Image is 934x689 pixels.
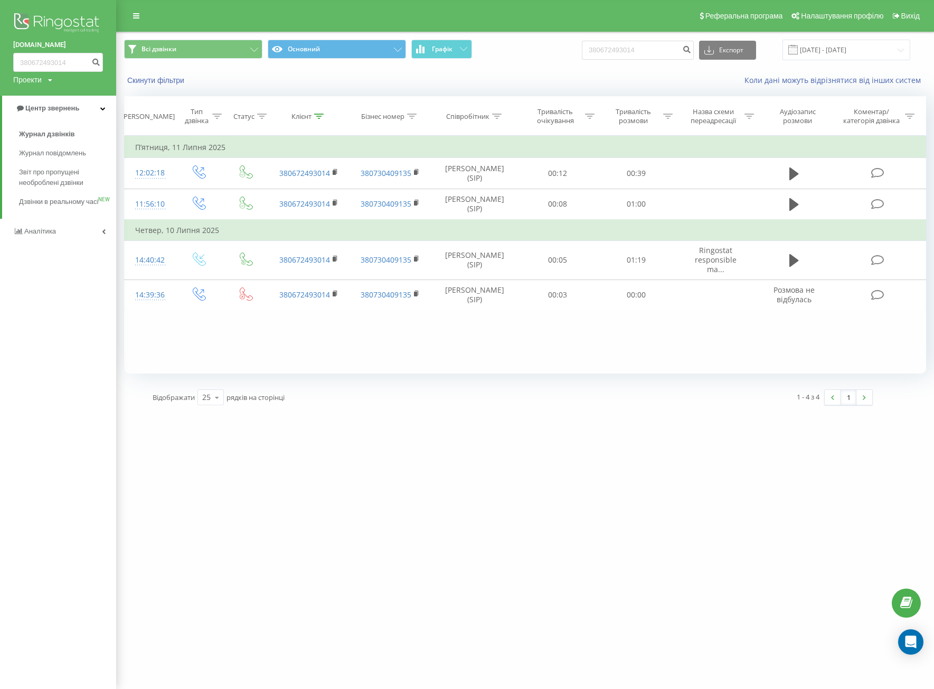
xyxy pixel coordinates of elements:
button: Експорт [699,41,756,60]
span: Всі дзвінки [141,45,176,53]
div: 14:40:42 [135,250,164,271]
td: 01:19 [597,240,675,280]
span: Налаштування профілю [801,12,883,20]
button: Скинути фільтри [124,76,190,85]
td: [PERSON_NAME] (SIP) [431,158,518,189]
td: [PERSON_NAME] (SIP) [431,240,518,280]
td: [PERSON_NAME] (SIP) [431,189,518,220]
a: 380730409135 [361,290,411,300]
div: 1 - 4 з 4 [797,392,819,402]
span: рядків на сторінці [227,393,285,402]
a: 380672493014 [279,290,330,300]
div: Open Intercom Messenger [898,629,923,655]
a: Дзвінки в реальному часіNEW [19,192,116,211]
input: Пошук за номером [582,41,694,60]
a: 380672493014 [279,168,330,178]
a: 380672493014 [279,199,330,209]
a: 1 [841,390,856,405]
div: Тривалість очікування [528,107,582,125]
input: Пошук за номером [13,53,103,72]
td: 00:12 [518,158,597,189]
div: 12:02:18 [135,163,164,183]
a: Журнал дзвінків [19,125,116,144]
span: Реферальна програма [705,12,783,20]
div: Тип дзвінка [184,107,210,125]
span: Вихід [901,12,920,20]
div: Бізнес номер [361,112,404,121]
td: Четвер, 10 Липня 2025 [125,220,926,241]
td: 00:05 [518,240,597,280]
td: 00:39 [597,158,675,189]
div: Співробітник [446,112,489,121]
div: Аудіозапис розмови [766,107,829,125]
td: 01:00 [597,189,675,220]
div: 25 [202,392,211,403]
span: Журнал дзвінків [19,129,75,139]
a: Центр звернень [2,96,116,121]
button: Основний [268,40,406,59]
a: Журнал повідомлень [19,144,116,163]
div: 11:56:10 [135,194,164,215]
div: [PERSON_NAME] [121,112,175,121]
span: Звіт про пропущені необроблені дзвінки [19,167,111,188]
span: Журнал повідомлень [19,148,86,159]
div: Тривалість розмови [607,107,661,125]
td: 00:00 [597,280,675,310]
a: Звіт про пропущені необроблені дзвінки [19,163,116,192]
td: [PERSON_NAME] (SIP) [431,280,518,310]
a: 380672493014 [279,255,330,265]
a: 380730409135 [361,199,411,209]
span: Ringostat responsible ma... [695,245,737,274]
span: Відображати [153,393,195,402]
button: Графік [411,40,472,59]
td: 00:03 [518,280,597,310]
td: 00:08 [518,189,597,220]
td: П’ятниця, 11 Липня 2025 [125,137,926,158]
a: 380730409135 [361,255,411,265]
div: 14:39:36 [135,285,164,305]
span: Аналiтика [24,227,56,235]
a: Коли дані можуть відрізнятися вiд інших систем [744,75,926,85]
a: [DOMAIN_NAME] [13,40,103,50]
button: Всі дзвінки [124,40,262,59]
a: 380730409135 [361,168,411,178]
div: Статус [233,112,254,121]
div: Проекти [13,75,42,85]
div: Назва схеми переадресації [685,107,742,125]
span: Графік [432,45,452,53]
div: Коментар/категорія дзвінка [841,107,902,125]
span: Дзвінки в реальному часі [19,197,98,207]
img: Ringostat logo [13,11,103,37]
div: Клієнт [291,112,312,121]
span: Центр звернень [25,104,79,112]
span: Розмова не відбулась [773,285,815,304]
